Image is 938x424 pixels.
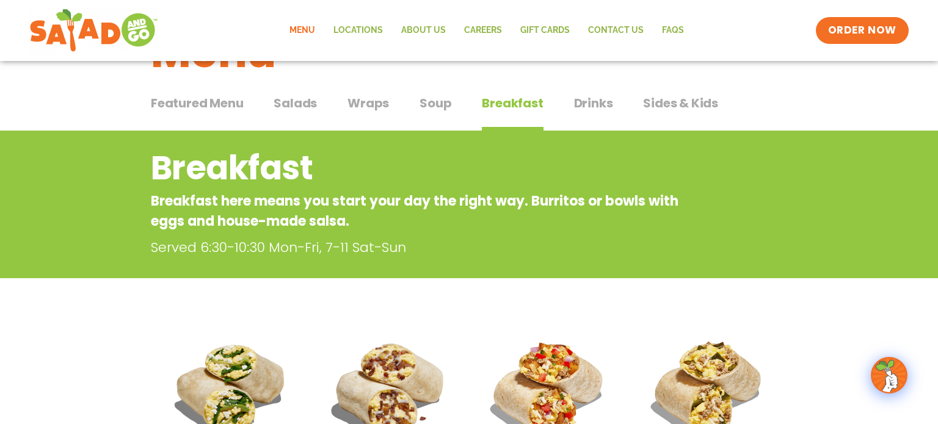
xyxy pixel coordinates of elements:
a: ORDER NOW [816,17,909,44]
span: Drinks [574,94,613,112]
span: Wraps [347,94,389,112]
a: Locations [324,16,392,45]
span: Sides & Kids [643,94,718,112]
span: Soup [420,94,451,112]
a: About Us [392,16,455,45]
span: ORDER NOW [828,23,896,38]
a: GIFT CARDS [511,16,579,45]
img: wpChatIcon [872,358,906,392]
span: Salads [274,94,317,112]
a: Careers [455,16,511,45]
span: Breakfast [482,94,543,112]
a: Contact Us [579,16,653,45]
p: Served 6:30-10:30 Mon-Fri, 7-11 Sat-Sun [151,237,694,257]
nav: Menu [280,16,693,45]
img: new-SAG-logo-768×292 [29,6,158,55]
p: Breakfast here means you start your day the right way. Burritos or bowls with eggs and house-made... [151,191,689,231]
a: FAQs [653,16,693,45]
a: Menu [280,16,324,45]
div: Tabbed content [151,90,787,131]
h2: Breakfast [151,143,689,193]
span: Featured Menu [151,94,243,112]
